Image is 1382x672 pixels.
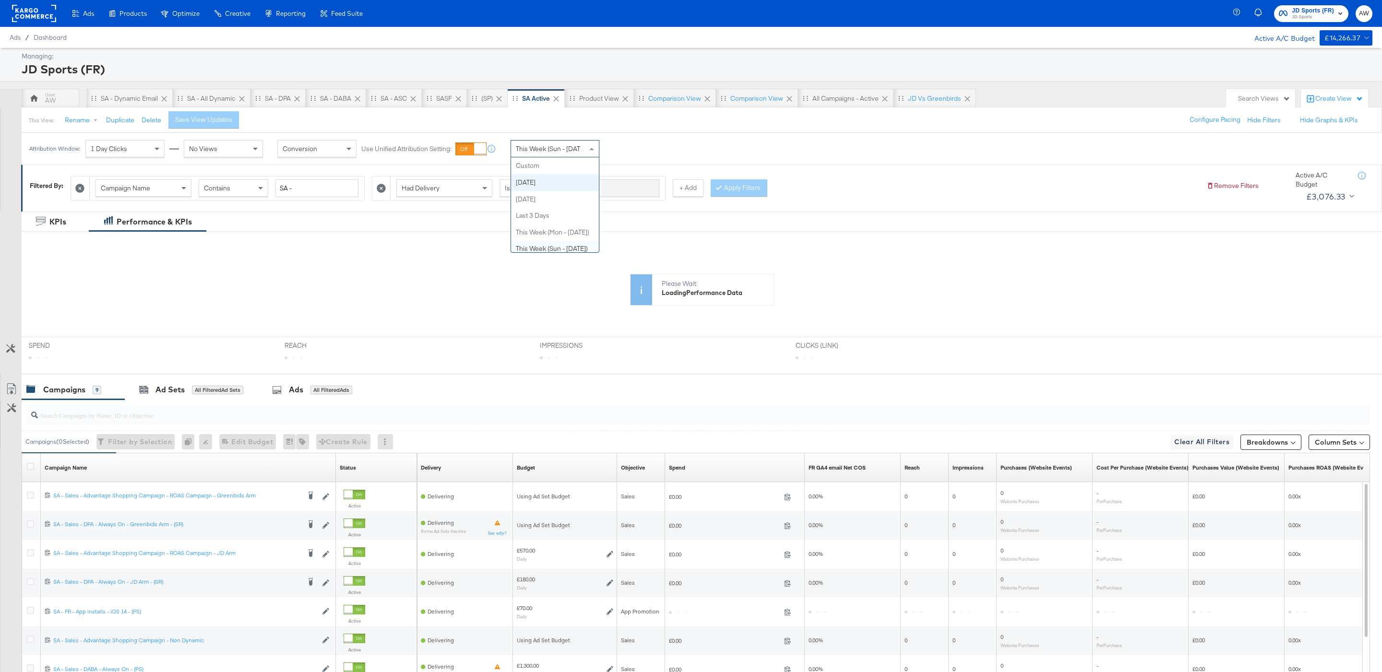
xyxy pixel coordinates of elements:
span: Ads [83,10,94,17]
span: Delivering [428,519,454,526]
span: 0.00% [809,550,823,557]
div: Budget [517,464,535,472]
span: 0.00% [809,579,823,586]
a: FR GA4 Net COS [809,464,866,472]
sub: Daily [517,556,527,562]
div: Drag to reorder tab [91,95,96,101]
div: Campaigns [43,384,85,395]
sub: Website Purchases [1001,498,1039,504]
div: Cost Per Purchase (Website Events) [1096,464,1189,472]
div: All Filtered Ads [310,386,352,394]
span: Had Delivery [402,184,440,192]
input: Enter a search term [576,179,659,197]
span: 0 [905,493,907,500]
span: 0.00x [1288,493,1301,500]
span: 0 [953,521,955,529]
div: Using Ad Set Budget [517,493,613,500]
a: SA - Sales - DPA - Always On - Greenbids Arm - (SR) [53,520,300,530]
span: Sales [621,637,635,644]
button: Delete [142,116,161,125]
span: - [1096,489,1098,496]
div: Product View [579,94,619,103]
div: Custom [511,157,599,174]
div: SA - Sales - DPA - Always On - Greenbids Arm - (SR) [53,520,300,528]
div: SA - ASC [381,94,407,103]
div: Active A/C Budget [1244,30,1315,45]
div: Comparison View [648,94,701,103]
div: Last 3 Days [511,207,599,224]
span: 0.00% [809,493,823,500]
sub: Website Purchases [1001,527,1039,533]
span: Reporting [276,10,306,17]
span: JD Sports [1292,13,1334,21]
div: Drag to reorder tab [639,95,644,101]
span: £0.00 [1192,493,1205,500]
div: £70.00 [517,604,532,612]
div: Impressions [953,464,984,472]
span: App Promotion [621,608,659,615]
sub: Website Purchases [1001,556,1039,562]
span: 0 [1001,547,1003,554]
div: Delivery [421,464,441,472]
button: Breakdowns [1240,435,1301,450]
span: 0.00% [809,637,823,644]
span: 0.00x [1288,550,1301,557]
span: £0.00 [669,493,780,500]
span: 0.00x [1288,521,1301,529]
div: Drag to reorder tab [255,95,261,101]
span: Products [119,10,147,17]
span: No Views [189,144,217,153]
span: - [1096,633,1098,640]
div: 0 [182,434,199,449]
div: £180.00 [517,576,535,583]
div: Comparison View [730,94,783,103]
span: 0 [1001,518,1003,525]
div: SA - Dynamic email [101,94,158,103]
sub: Website Purchases [1001,585,1039,590]
div: Using Ad Set Budget [517,637,613,644]
span: 0 [1001,662,1003,669]
div: Ads [289,384,303,395]
a: The maximum amount you're willing to spend on your ads, on average each day or over the lifetime ... [517,464,535,472]
div: Drag to reorder tab [310,95,316,101]
div: JD vs Greenbirds [908,94,961,103]
span: 0.00x [1288,637,1301,644]
span: £0.00 [669,522,780,529]
div: This Week (Mon - [DATE]) [511,224,599,241]
div: Managing: [22,52,1370,61]
a: The total value of the purchase actions divided by spend tracked by your Custom Audience pixel on... [1288,464,1376,472]
span: - [1096,518,1098,525]
a: The number of times your ad was served. On mobile apps an ad is counted as served the first time ... [953,464,984,472]
label: Active [344,618,365,624]
button: Rename [58,112,108,129]
span: - [1096,547,1098,554]
div: Purchases ROAS (Website Events) [1288,464,1376,472]
span: £0.00 [1192,521,1205,529]
div: Status [340,464,356,472]
div: Filtered By: [30,181,63,190]
div: (SP) [481,94,493,103]
button: + Add [673,179,703,197]
button: Hide Graphs & KPIs [1300,116,1358,125]
label: Active [344,560,365,566]
button: AW [1356,5,1372,22]
div: SA - All Dynamic [187,94,236,103]
span: Is [GEOGRAPHIC_DATA] [505,184,578,192]
a: The number of people your ad was served to. [905,464,920,472]
div: 9 [93,386,101,394]
div: Ad Sets [155,384,185,395]
div: Drag to reorder tab [371,95,376,101]
div: £14,266.37 [1324,32,1360,44]
sub: Per Purchase [1096,498,1122,504]
div: JD Sports (FR) [22,61,1370,77]
button: Configure Pacing [1183,111,1247,129]
a: Your campaign name. [45,464,87,472]
span: 0 [1001,489,1003,496]
span: 0 [953,579,955,586]
div: Drag to reorder tab [512,95,518,101]
span: 0 [905,637,907,644]
div: Drag to reorder tab [721,95,726,101]
div: SA - DPA [265,94,291,103]
a: SA - Sales - DPA - Always On - JD Arm - (SR) [53,578,300,588]
span: £0.00 [669,551,780,558]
